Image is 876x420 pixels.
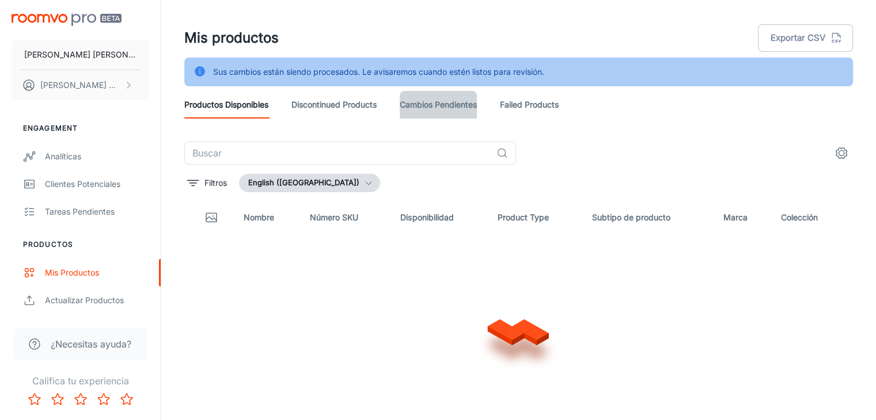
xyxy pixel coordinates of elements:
button: Rate 1 star [23,388,46,411]
a: Productos disponibles [184,91,268,119]
p: [PERSON_NAME] [PERSON_NAME] y otro CB [24,48,136,61]
img: Roomvo PRO Beta [12,14,122,26]
button: settings [830,142,853,165]
button: [PERSON_NAME] [PERSON_NAME] y otro CB [12,40,149,70]
th: Número SKU [301,201,391,234]
button: Exportar CSV [758,24,853,52]
th: Marca [714,201,772,234]
button: Rate 2 star [46,388,69,411]
div: Sus cambios están siendo procesados. Le avisaremos cuando estén listos para revisión. [213,61,544,83]
div: Mis productos [45,266,149,279]
th: Product Type [488,201,583,234]
div: Clientes potenciales [45,178,149,190]
p: Filtros [204,177,227,189]
button: Rate 4 star [92,388,115,411]
input: Buscar [184,142,492,165]
div: Analíticas [45,150,149,163]
p: Califica tu experiencia [9,374,151,388]
button: [PERSON_NAME] Nomada [12,70,149,100]
div: Actualizar productos [45,294,149,307]
th: Disponibilidad [391,201,488,234]
button: Rate 3 star [69,388,92,411]
a: Cambios pendientes [400,91,477,119]
button: English ([GEOGRAPHIC_DATA]) [239,174,380,192]
h1: Mis productos [184,28,279,48]
button: filter [184,174,230,192]
th: Colección [772,201,853,234]
svg: Thumbnail [204,211,218,224]
p: [PERSON_NAME] Nomada [40,79,122,91]
div: Tareas pendientes [45,205,149,218]
th: Subtipo de producto [583,201,714,234]
button: Rate 5 star [115,388,138,411]
a: Discontinued Products [291,91,377,119]
span: ¿Necesitas ayuda? [51,337,131,351]
th: Nombre [234,201,301,234]
a: Failed Products [500,91,559,119]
